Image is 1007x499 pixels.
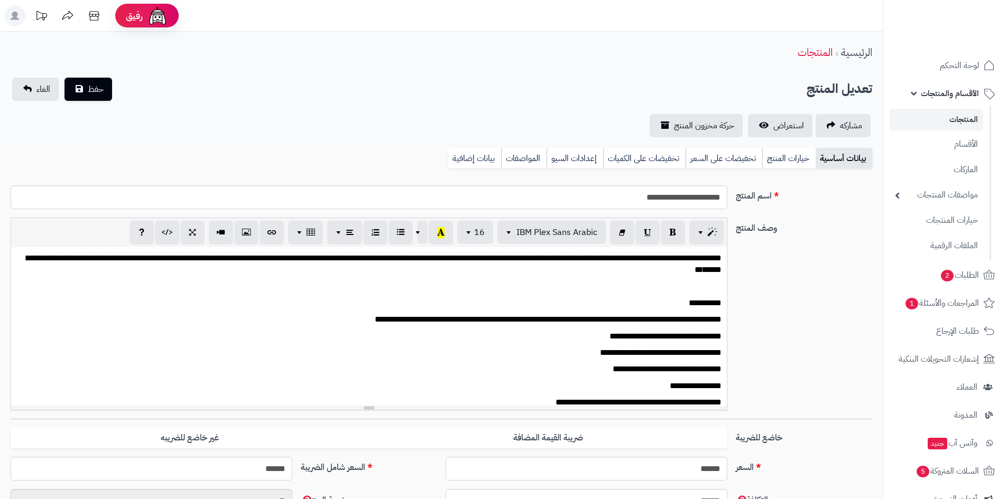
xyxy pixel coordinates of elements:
span: العملاء [957,380,977,394]
button: 16 [457,221,493,244]
span: جديد [928,438,947,449]
span: السلات المتروكة [916,464,979,478]
a: المنتجات [798,44,833,60]
label: غير خاضع للضريبه [11,427,369,449]
label: اسم المنتج [732,185,876,202]
span: المراجعات والأسئلة [904,296,979,310]
a: الأقسام [890,133,983,156]
span: وآتس آب [927,436,977,450]
span: 1 [906,298,918,309]
span: مشاركه [840,119,862,132]
label: خاضع للضريبة [732,427,876,444]
span: IBM Plex Sans Arabic [516,226,597,239]
button: IBM Plex Sans Arabic [497,221,606,244]
a: إشعارات التحويلات البنكية [890,346,1001,372]
span: حركة مخزون المنتج [674,119,734,132]
a: وآتس آبجديد [890,430,1001,456]
img: logo-2.png [935,8,997,30]
a: تخفيضات على الكميات [603,148,686,169]
span: إشعارات التحويلات البنكية [899,352,979,366]
a: حركة مخزون المنتج [650,114,743,137]
span: 16 [474,226,485,239]
a: مواصفات المنتجات [890,184,983,206]
span: لوحة التحكم [940,58,979,73]
a: السلات المتروكة5 [890,458,1001,484]
h2: تعديل المنتج [807,78,872,100]
label: وصف المنتج [732,218,876,234]
span: حفظ [88,83,104,96]
a: المدونة [890,402,1001,428]
a: طلبات الإرجاع [890,318,1001,344]
span: استعراض [773,119,804,132]
a: الطلبات2 [890,262,1001,288]
a: لوحة التحكم [890,53,1001,78]
a: المواصفات [501,148,547,169]
a: مشاركه [816,114,871,137]
span: طلبات الإرجاع [936,324,979,338]
label: ضريبة القيمة المضافة [369,427,727,449]
span: المدونة [954,408,977,422]
span: رفيق [126,10,143,22]
span: الطلبات [940,268,979,283]
img: ai-face.png [147,5,168,26]
a: بيانات إضافية [448,148,501,169]
a: الرئيسية [841,44,872,60]
a: الماركات [890,158,983,181]
label: السعر [732,457,876,474]
a: تخفيضات على السعر [686,148,762,169]
a: خيارات المنتج [762,148,816,169]
a: العملاء [890,374,1001,400]
a: بيانات أساسية [816,148,872,169]
a: تحديثات المنصة [28,5,54,29]
a: إعدادات السيو [547,148,603,169]
span: 2 [941,270,954,281]
span: الغاء [36,83,50,96]
a: استعراض [748,114,812,137]
a: المنتجات [890,109,983,130]
a: الملفات الرقمية [890,234,983,257]
a: خيارات المنتجات [890,209,983,232]
label: السعر شامل الضريبة [297,457,441,474]
button: حفظ [64,78,112,101]
a: المراجعات والأسئلة1 [890,290,1001,316]
a: الغاء [12,78,59,101]
span: 5 [917,466,929,477]
span: الأقسام والمنتجات [921,86,979,101]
